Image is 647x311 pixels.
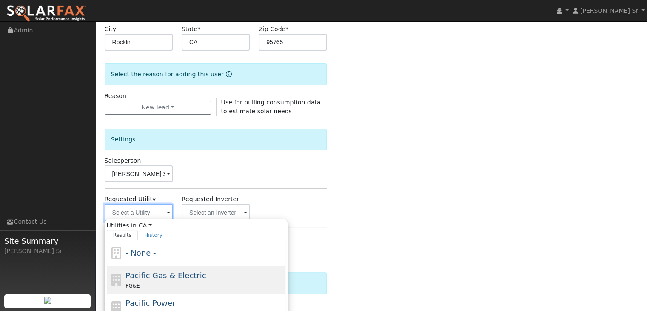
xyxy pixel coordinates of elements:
[105,25,117,34] label: City
[107,221,285,230] span: Utilities in
[125,271,206,280] span: Pacific Gas & Electric
[4,235,91,247] span: Site Summary
[125,299,175,308] span: Pacific Power
[224,71,232,78] a: Reason for new user
[105,101,211,115] button: New lead
[105,63,327,85] div: Select the reason for adding this user
[107,230,138,240] a: Results
[105,129,327,150] div: Settings
[182,195,239,204] label: Requested Inverter
[197,26,200,32] span: Required
[125,248,156,257] span: - None -
[259,25,288,34] label: Zip Code
[4,247,91,256] div: [PERSON_NAME] Sr
[139,221,152,230] a: CA
[105,165,173,182] input: Select a User
[105,204,173,221] input: Select a Utility
[182,25,200,34] label: State
[125,283,140,289] span: PG&E
[105,156,141,165] label: Salesperson
[105,92,126,101] label: Reason
[105,195,156,204] label: Requested Utility
[138,230,169,240] a: History
[221,99,321,115] span: Use for pulling consumption data to estimate solar needs
[285,26,288,32] span: Required
[6,5,86,23] img: SolarFax
[44,297,51,304] img: retrieve
[580,7,638,14] span: [PERSON_NAME] Sr
[182,204,250,221] input: Select an Inverter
